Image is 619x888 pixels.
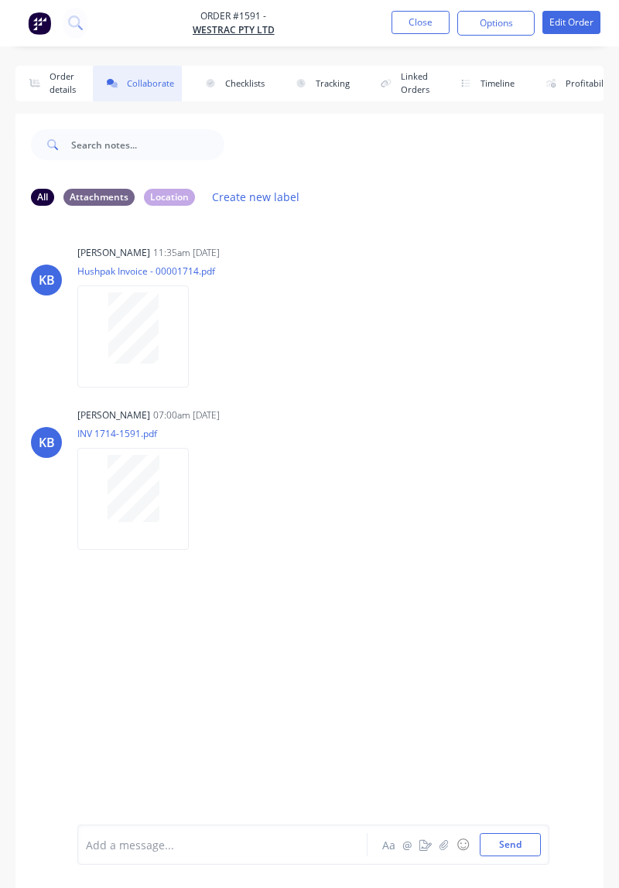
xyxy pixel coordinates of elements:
div: KB [39,271,55,289]
div: Attachments [63,189,135,206]
button: Aa [379,835,398,854]
button: Create new label [204,186,308,207]
div: Location [144,189,195,206]
img: Factory [28,12,51,35]
button: Tracking [282,66,357,101]
button: Options [457,11,535,36]
button: ☺ [453,835,472,854]
div: [PERSON_NAME] [77,246,150,260]
button: Timeline [446,66,522,101]
div: [PERSON_NAME] [77,408,150,422]
div: 11:35am [DATE] [153,246,220,260]
button: Send [480,833,541,856]
button: Checklists [191,66,272,101]
div: 07:00am [DATE] [153,408,220,422]
div: KB [39,433,55,452]
button: Edit Order [542,11,600,34]
input: Search notes... [71,129,224,160]
div: All [31,189,54,206]
button: @ [398,835,416,854]
p: INV 1714-1591.pdf [77,427,204,440]
button: Collaborate [93,66,182,101]
p: Hushpak Invoice - 00001714.pdf [77,265,215,278]
button: Linked Orders [367,66,437,101]
span: Order #1591 - [193,9,275,23]
a: WesTrac Pty Ltd [193,23,275,37]
button: Order details [15,66,84,101]
button: Close [392,11,450,34]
